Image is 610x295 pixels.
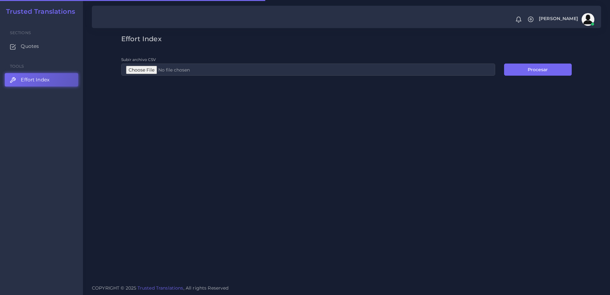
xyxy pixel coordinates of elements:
span: , All rights Reserved [183,285,229,291]
span: Quotes [21,43,39,50]
span: Effort Index [21,76,49,83]
span: Tools [10,64,24,69]
a: Trusted Translations [2,8,75,15]
span: Sections [10,30,31,35]
img: avatar [582,13,594,26]
a: Quotes [5,40,78,53]
a: [PERSON_NAME]avatar [536,13,597,26]
a: Effort Index [5,73,78,87]
span: COPYRIGHT © 2025 [92,285,229,291]
button: Procesar [504,64,572,76]
span: [PERSON_NAME] [539,16,578,21]
label: Subir archivo CSV [121,57,156,62]
h3: Effort Index [121,35,572,43]
a: Trusted Translations [138,285,183,291]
